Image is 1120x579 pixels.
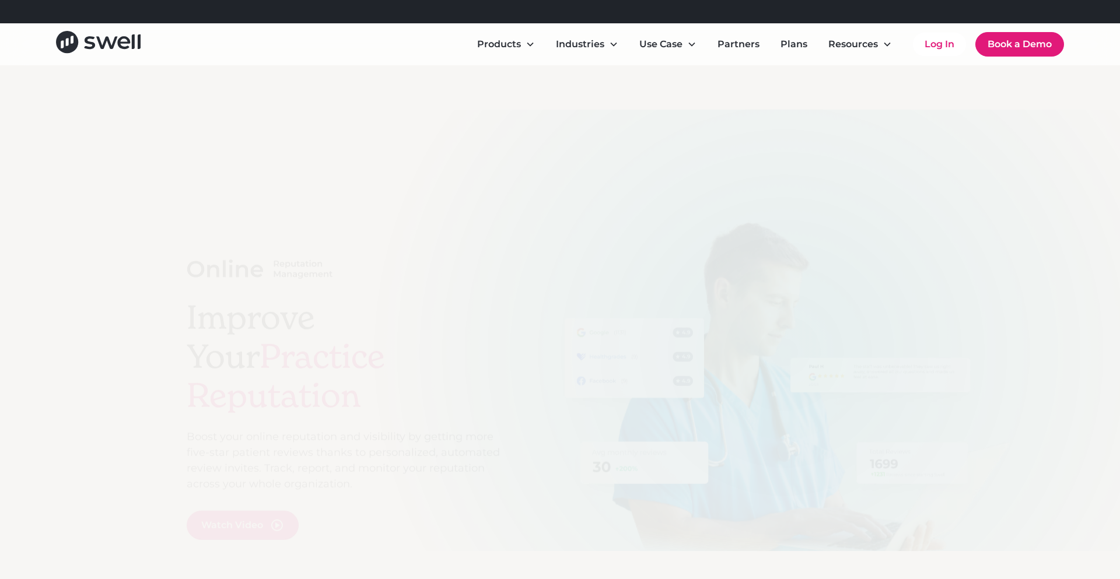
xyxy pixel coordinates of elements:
a: Book a Demo [975,32,1064,57]
a: home [56,31,141,57]
div: Industries [556,37,604,51]
a: Partners [708,33,769,56]
div: Products [468,33,544,56]
p: Boost your online reputation and visibility by getting more five-star patient reviews thanks to p... [187,429,501,492]
a: Log In [913,33,966,56]
div: Resources [828,37,878,51]
img: Illustration [541,219,1039,574]
a: Plans [771,33,817,56]
div: Resources [819,33,901,56]
div: Watch Video [201,518,263,532]
a: open lightbox [187,511,299,540]
div: Products [477,37,521,51]
h1: Improve Your [187,297,501,415]
div: Use Case [639,37,682,51]
div: Use Case [630,33,706,56]
span: Practice Reputation [187,336,385,416]
div: Industries [547,33,628,56]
